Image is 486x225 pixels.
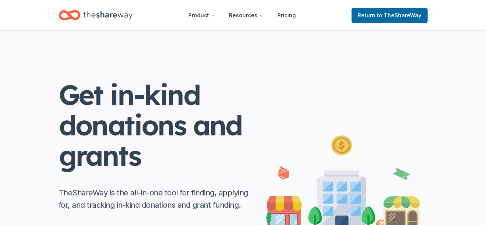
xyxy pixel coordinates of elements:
[59,80,251,171] h1: Get in-kind donations and grants
[223,8,270,23] button: Resources
[358,11,421,20] span: Return
[352,8,428,23] a: Returnto TheShareWay
[59,6,133,24] a: Home
[182,8,221,23] button: Product
[182,6,302,24] nav: Main
[271,8,302,23] a: Pricing
[377,12,421,18] span: to TheShareWay
[59,187,251,211] p: TheShareWay is the all-in-one tool for finding, applying for, and tracking in-kind donations and ...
